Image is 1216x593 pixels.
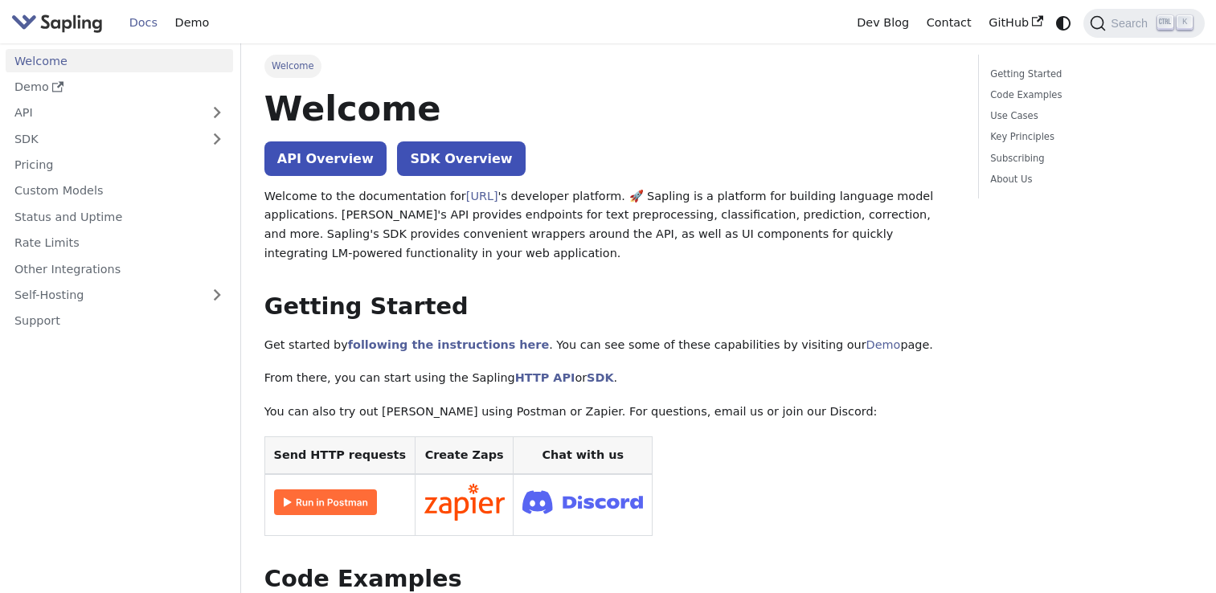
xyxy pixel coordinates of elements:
a: SDK Overview [397,141,525,176]
a: SDK [587,371,613,384]
a: Demo [6,76,233,99]
img: Connect in Zapier [424,484,505,521]
button: Expand sidebar category 'API' [201,101,233,125]
th: Create Zaps [415,436,514,474]
p: Welcome to the documentation for 's developer platform. 🚀 Sapling is a platform for building lang... [264,187,955,264]
span: Welcome [264,55,321,77]
a: Contact [918,10,981,35]
a: Rate Limits [6,231,233,255]
a: following the instructions here [348,338,549,351]
a: Welcome [6,49,233,72]
p: You can also try out [PERSON_NAME] using Postman or Zapier. For questions, email us or join our D... [264,403,955,422]
a: Self-Hosting [6,284,233,307]
a: Sapling.ai [11,11,108,35]
a: SDK [6,127,201,150]
a: Code Examples [990,88,1187,103]
a: HTTP API [515,371,575,384]
a: Pricing [6,153,233,177]
h1: Welcome [264,87,955,130]
a: Custom Models [6,179,233,202]
img: Join Discord [522,485,643,518]
a: Subscribing [990,151,1187,166]
button: Expand sidebar category 'SDK' [201,127,233,150]
a: Demo [866,338,901,351]
a: Getting Started [990,67,1187,82]
a: About Us [990,172,1187,187]
th: Chat with us [514,436,653,474]
p: From there, you can start using the Sapling or . [264,369,955,388]
a: Use Cases [990,108,1187,124]
a: Status and Uptime [6,205,233,228]
a: API [6,101,201,125]
img: Run in Postman [274,489,377,515]
p: Get started by . You can see some of these capabilities by visiting our page. [264,336,955,355]
a: Key Principles [990,129,1187,145]
span: Search [1106,17,1157,30]
a: Other Integrations [6,257,233,280]
th: Send HTTP requests [264,436,415,474]
button: Switch between dark and light mode (currently system mode) [1052,11,1075,35]
a: Demo [166,10,218,35]
a: [URL] [466,190,498,202]
kbd: K [1177,15,1193,30]
button: Search (Ctrl+K) [1083,9,1204,38]
a: Dev Blog [848,10,917,35]
a: Docs [121,10,166,35]
a: GitHub [980,10,1051,35]
a: API Overview [264,141,387,176]
nav: Breadcrumbs [264,55,955,77]
h2: Getting Started [264,292,955,321]
img: Sapling.ai [11,11,103,35]
a: Support [6,309,233,333]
